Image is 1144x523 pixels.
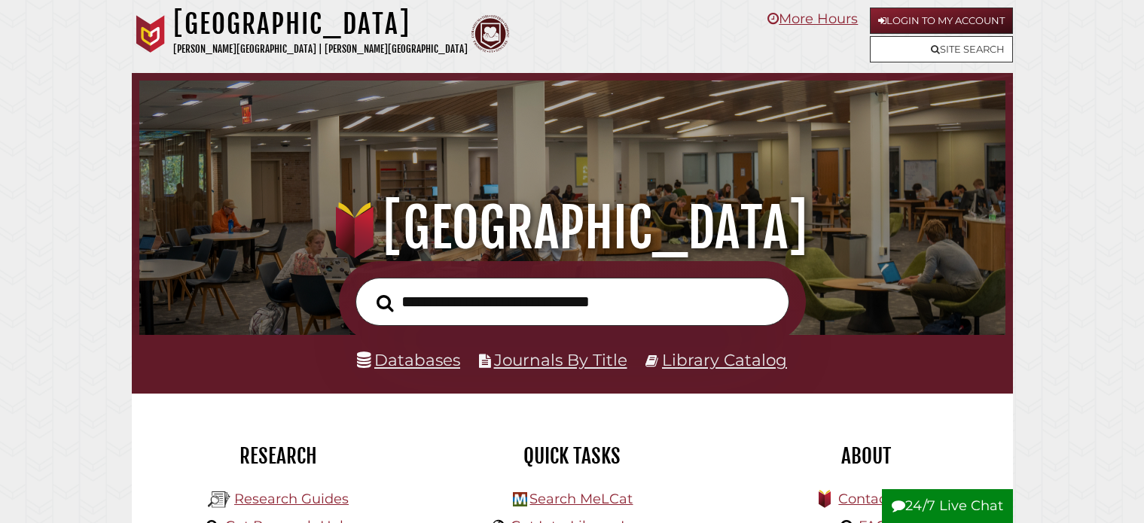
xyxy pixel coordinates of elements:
img: Hekman Library Logo [208,488,230,511]
i: Search [377,293,394,312]
img: Hekman Library Logo [513,492,527,506]
a: Search MeLCat [529,491,633,507]
img: Calvin Theological Seminary [471,15,509,53]
a: Journals By Title [494,350,627,369]
h2: Quick Tasks [437,443,708,469]
p: [PERSON_NAME][GEOGRAPHIC_DATA] | [PERSON_NAME][GEOGRAPHIC_DATA] [173,41,468,58]
a: Library Catalog [662,350,787,369]
a: Research Guides [234,491,349,507]
h2: About [731,443,1002,469]
button: Search [369,290,401,316]
a: Databases [357,350,460,369]
h1: [GEOGRAPHIC_DATA] [156,195,987,261]
h2: Research [143,443,414,469]
img: Calvin University [132,15,169,53]
a: More Hours [767,11,858,27]
h1: [GEOGRAPHIC_DATA] [173,8,468,41]
a: Login to My Account [870,8,1013,34]
a: Site Search [870,36,1013,62]
a: Contact Us [838,491,913,507]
